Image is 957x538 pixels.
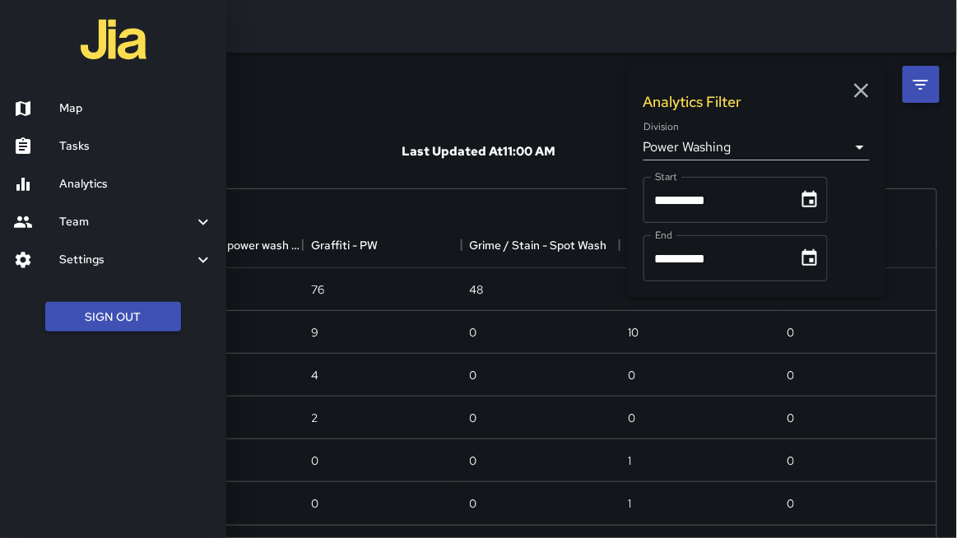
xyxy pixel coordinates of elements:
[81,7,146,72] img: jia-logo
[59,251,193,269] h6: Settings
[59,213,193,231] h6: Team
[45,302,181,332] button: Sign Out
[59,175,213,193] h6: Analytics
[59,100,213,118] h6: Map
[59,137,213,155] h6: Tasks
